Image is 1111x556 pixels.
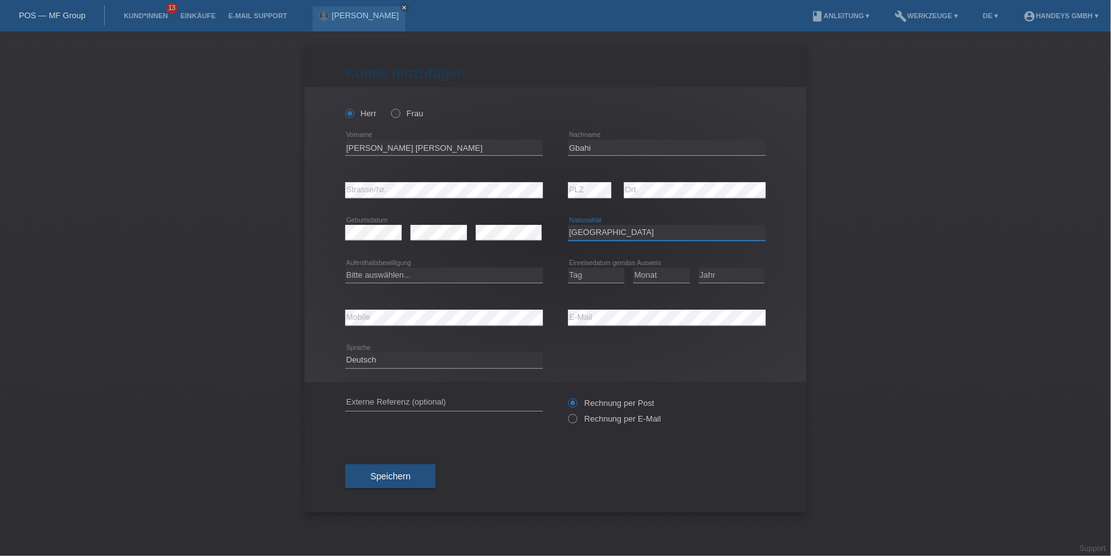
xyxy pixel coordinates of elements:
[391,109,399,117] input: Frau
[332,11,399,20] a: [PERSON_NAME]
[222,12,294,19] a: E-Mail Support
[19,11,85,20] a: POS — MF Group
[568,398,576,414] input: Rechnung per Post
[370,471,411,481] span: Speichern
[977,12,1004,19] a: DE ▾
[1017,12,1105,19] a: account_circleHandeys GmbH ▾
[895,10,908,23] i: build
[166,3,178,14] span: 13
[117,12,174,19] a: Kund*innen
[1023,10,1036,23] i: account_circle
[391,109,423,118] label: Frau
[345,109,377,118] label: Herr
[345,464,436,488] button: Speichern
[805,12,876,19] a: bookAnleitung ▾
[568,398,654,408] label: Rechnung per Post
[345,109,353,117] input: Herr
[568,414,661,423] label: Rechnung per E-Mail
[402,4,408,11] i: close
[400,3,409,12] a: close
[1080,544,1106,553] a: Support
[345,65,766,81] h1: Kunde hinzufügen
[811,10,824,23] i: book
[568,414,576,430] input: Rechnung per E-Mail
[174,12,222,19] a: Einkäufe
[889,12,965,19] a: buildWerkzeuge ▾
